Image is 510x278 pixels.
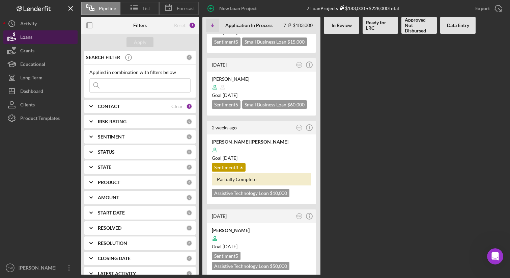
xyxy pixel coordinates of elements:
div: Small Business Loan [242,100,307,109]
div: Sentiment 5 [212,252,240,260]
b: STATE [98,165,111,170]
button: EW [295,212,304,221]
span: $10,000 [270,190,287,196]
div: Apply [134,37,146,47]
div: Sentiment 5 [212,37,240,46]
time: 2025-09-13 06:22 [212,125,237,130]
iframe: Intercom live chat [487,248,503,264]
time: 10/02/2025 [223,244,237,249]
button: Educational [3,57,78,71]
div: Long-Term [20,71,42,86]
button: Long-Term [3,71,78,84]
b: CONTACT [98,104,120,109]
div: Product Templates [20,111,60,127]
div: Dashboard [20,84,43,100]
div: 0 [186,225,192,231]
div: Small Business Loan [242,37,307,46]
a: 2 weeks agoEW[PERSON_NAME] [PERSON_NAME]Goal [DATE]Sentiment3Partially CompleteAssistive Technolo... [206,120,317,205]
b: CLOSING DATE [98,256,131,261]
a: [DATE]EW[PERSON_NAME]Goal [DATE]Sentiment5Small Business Loan $60,000 [206,57,317,117]
button: Loans [3,30,78,44]
time: 10/15/2025 [223,155,237,161]
div: Clients [20,98,35,113]
b: RESOLUTION [98,241,127,246]
span: Goal [212,92,237,98]
div: Assistive Technology Loan [212,262,289,270]
span: Goal [212,155,237,161]
div: [PERSON_NAME] [212,227,311,234]
div: 0 [186,164,192,170]
div: 0 [186,149,192,155]
button: Clients [3,98,78,111]
b: RESOLVED [98,225,121,231]
button: Grants [3,44,78,57]
div: 0 [186,134,192,140]
div: [PERSON_NAME] [PERSON_NAME] [212,138,311,145]
div: 0 [186,195,192,201]
div: 7 $183,000 [283,22,313,28]
div: 0 [186,210,192,216]
span: Goal [212,244,237,249]
time: 2025-09-03 18:57 [212,213,227,219]
text: EW [7,266,13,270]
b: LATEST ACTIVITY [98,271,136,276]
div: 1 [189,22,196,29]
div: 0 [186,54,192,60]
b: STATUS [98,149,115,155]
div: Reset [174,23,186,28]
div: 0 [186,255,192,261]
div: Loans [20,30,32,46]
div: Export [475,2,490,15]
div: New Loan Project [219,2,257,15]
button: New Loan Project [202,2,263,15]
div: 1 [186,103,192,109]
b: PRODUCT [98,180,120,185]
div: Partially Complete [212,173,311,185]
div: Activity [20,17,37,32]
div: 0 [186,271,192,277]
text: EW [297,126,301,129]
b: START DATE [98,210,125,216]
b: Filters [133,23,147,28]
div: [PERSON_NAME] [17,261,61,276]
div: 0 [186,119,192,125]
div: Educational [20,57,45,73]
div: [PERSON_NAME] [212,76,311,82]
button: EW[PERSON_NAME] [3,261,78,275]
button: Product Templates [3,111,78,125]
b: SEARCH FILTER [86,55,120,60]
div: Assistive Technology Loan [212,189,289,197]
div: 0 [186,179,192,185]
button: Dashboard [3,84,78,98]
div: Grants [20,44,34,59]
time: 2025-09-22 20:57 [212,62,227,68]
span: Pipeline [99,6,116,11]
b: Approved Not Disbursed [405,17,433,33]
div: Sentiment 3 [212,163,246,172]
button: Apply [126,37,153,47]
button: Activity [3,17,78,30]
text: EW [297,215,301,218]
b: AMOUNT [98,195,119,200]
b: In Review [332,23,352,28]
b: Application In Process [225,23,273,28]
span: List [143,6,150,11]
div: Clear [171,104,183,109]
span: $15,000 [287,39,305,45]
div: Applied in combination with filters below [89,70,191,75]
b: Ready for LRC [366,20,395,31]
div: 7 Loan Projects • $228,000 Total [307,5,399,11]
button: Export [469,2,507,15]
b: Data Entry [447,23,469,28]
button: EW [295,123,304,132]
a: [DATE]EW[PERSON_NAME]Goal [DATE]Sentiment5Assistive Technology Loan $50,000 [206,208,317,278]
text: EW [297,64,301,66]
span: $60,000 [287,102,305,107]
div: 0 [186,240,192,246]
